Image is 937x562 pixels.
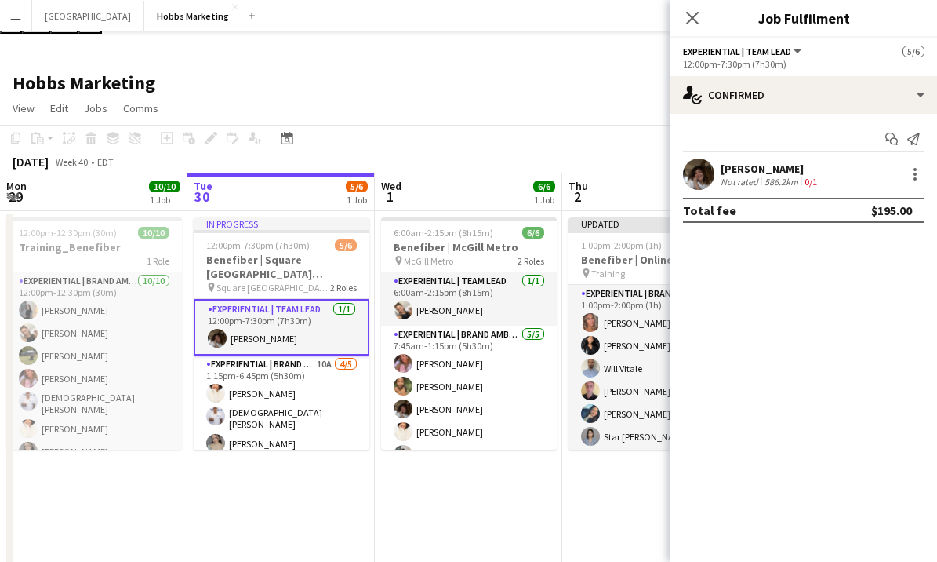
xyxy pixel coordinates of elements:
span: 10/10 [149,181,180,192]
h3: Training_Benefiber [6,240,182,254]
div: [DATE] [13,154,49,170]
div: 1 Job [150,194,180,206]
span: 2 Roles [518,254,544,266]
div: EDT [97,156,114,168]
app-job-card: Updated1:00pm-2:00pm (1h)16/16Benefiber | Online Training Training2 RolesExperiential | Brand Amb... [568,217,744,450]
span: 1:00pm-2:00pm (1h) [581,239,662,251]
span: 2 Roles [330,281,357,293]
app-job-card: In progress12:00pm-7:30pm (7h30m)5/6Benefiber | Square [GEOGRAPHIC_DATA][PERSON_NAME] MTL Square ... [194,217,369,450]
a: View [6,98,41,119]
div: 1 Job [347,194,367,206]
div: $195.00 [871,203,912,218]
a: Comms [117,98,165,119]
app-card-role: Experiential | Team Lead1/16:00am-2:15pm (8h15m)[PERSON_NAME] [381,272,557,326]
div: 12:00pm-7:30pm (7h30m) [683,58,924,70]
span: View [13,101,35,115]
span: Tue [194,179,212,193]
app-card-role: Experiential | Brand Ambassador10/1012:00pm-12:30pm (30m)[PERSON_NAME][PERSON_NAME][PERSON_NAME][... [6,272,182,535]
span: Wed [381,179,401,193]
span: 6:00am-2:15pm (8h15m) [394,227,493,239]
div: Not rated [721,176,761,188]
app-skills-label: 0/1 [804,176,817,188]
span: 30 [191,188,212,206]
div: Confirmed [670,76,937,114]
h3: Benefiber | Online Training [568,253,744,267]
app-card-role: Experiential | Brand Ambassador5/57:45am-1:15pm (5h30m)[PERSON_NAME][PERSON_NAME][PERSON_NAME][PE... [381,326,557,470]
app-job-card: 6:00am-2:15pm (8h15m)6/6Benefiber | McGill Metro McGill Metro2 RolesExperiential | Team Lead1/16:... [381,217,557,450]
h3: Benefiber | Square [GEOGRAPHIC_DATA][PERSON_NAME] MTL [194,253,369,281]
span: McGill Metro [404,254,453,266]
span: 10/10 [138,227,169,239]
span: Jobs [84,101,107,115]
button: Experiential | Team Lead [683,46,804,57]
div: Total fee [683,203,736,218]
span: Comms [123,101,158,115]
h3: Benefiber | McGill Metro [381,240,557,254]
span: 2 [566,188,588,206]
div: Updated [568,217,744,230]
span: 6/6 [522,227,544,239]
span: Square [GEOGRAPHIC_DATA][PERSON_NAME] [216,281,330,293]
h3: Job Fulfilment [670,8,937,28]
a: Jobs [78,98,114,119]
span: 6/6 [533,181,555,192]
app-card-role: Experiential | Team Lead1/112:00pm-7:30pm (7h30m)[PERSON_NAME] [194,299,369,356]
app-job-card: 12:00pm-12:30pm (30m)10/10Training_Benefiber1 RoleExperiential | Brand Ambassador10/1012:00pm-12:... [6,217,182,450]
span: 5/6 [346,181,368,192]
span: 12:00pm-7:30pm (7h30m) [206,239,310,251]
span: Week 40 [52,156,91,168]
div: 586.2km [761,176,801,188]
a: Edit [44,98,74,119]
span: 1 Role [147,254,169,266]
span: 5/6 [902,46,924,57]
span: Thu [568,179,588,193]
div: 1 Job [534,194,554,206]
span: Edit [50,101,68,115]
div: In progress [194,217,369,230]
span: Training [591,267,625,279]
span: Experiential | Team Lead [683,46,791,57]
app-card-role: Experiential | Brand Ambassador10A4/51:15pm-6:45pm (5h30m)[PERSON_NAME][DEMOGRAPHIC_DATA][PERSON_... [194,356,369,505]
span: 5/6 [335,239,357,251]
span: 1 [379,188,401,206]
h1: Hobbs Marketing [13,71,155,95]
span: 12:00pm-12:30pm (30m) [19,227,117,239]
span: Mon [6,179,27,193]
div: [PERSON_NAME] [721,162,820,176]
span: 29 [4,188,27,206]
